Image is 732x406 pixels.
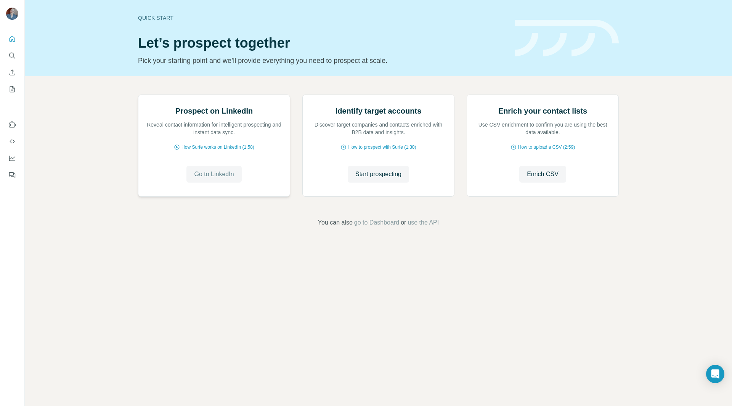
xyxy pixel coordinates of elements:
[401,218,406,227] span: or
[498,106,587,116] h2: Enrich your contact lists
[348,166,409,183] button: Start prospecting
[515,20,619,57] img: banner
[6,82,18,96] button: My lists
[138,55,506,66] p: Pick your starting point and we’ll provide everything you need to prospect at scale.
[310,121,446,136] p: Discover target companies and contacts enriched with B2B data and insights.
[348,144,416,151] span: How to prospect with Surfe (1:30)
[6,135,18,148] button: Use Surfe API
[138,14,506,22] div: Quick start
[138,35,506,51] h1: Let’s prospect together
[354,218,399,227] button: go to Dashboard
[706,365,724,383] div: Open Intercom Messenger
[6,66,18,79] button: Enrich CSV
[181,144,254,151] span: How Surfe works on LinkedIn (1:58)
[146,121,282,136] p: Reveal contact information for intelligent prospecting and instant data sync.
[186,166,241,183] button: Go to LinkedIn
[355,170,401,179] span: Start prospecting
[6,32,18,46] button: Quick start
[519,166,566,183] button: Enrich CSV
[408,218,439,227] button: use the API
[6,168,18,182] button: Feedback
[475,121,611,136] p: Use CSV enrichment to confirm you are using the best data available.
[335,106,422,116] h2: Identify target accounts
[6,151,18,165] button: Dashboard
[194,170,234,179] span: Go to LinkedIn
[518,144,575,151] span: How to upload a CSV (2:59)
[175,106,253,116] h2: Prospect on LinkedIn
[527,170,559,179] span: Enrich CSV
[6,49,18,63] button: Search
[6,8,18,20] img: Avatar
[6,118,18,132] button: Use Surfe on LinkedIn
[318,218,353,227] span: You can also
